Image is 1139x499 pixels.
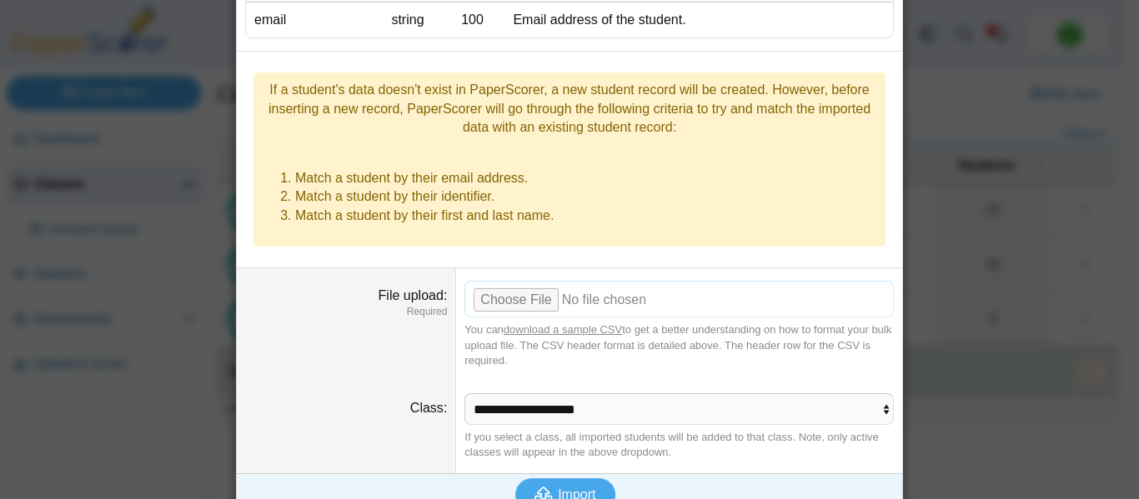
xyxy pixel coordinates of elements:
[245,305,447,319] dfn: Required
[464,430,894,460] div: If you select a class, all imported students will be added to that class. Note, only active class...
[440,2,505,37] td: 100
[504,2,893,37] td: Email address of the student.
[246,2,375,37] td: email
[504,323,622,336] a: download a sample CSV
[375,2,440,37] td: string
[295,207,877,225] li: Match a student by their first and last name.
[410,401,447,415] label: Class
[295,187,877,206] li: Match a student by their identifier.
[379,288,448,302] label: File upload
[464,322,894,368] div: You can to get a better understanding on how to format your bulk upload file. The CSV header form...
[262,81,877,137] div: If a student's data doesn't exist in PaperScorer, a new student record will be created. However, ...
[295,169,877,187] li: Match a student by their email address.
